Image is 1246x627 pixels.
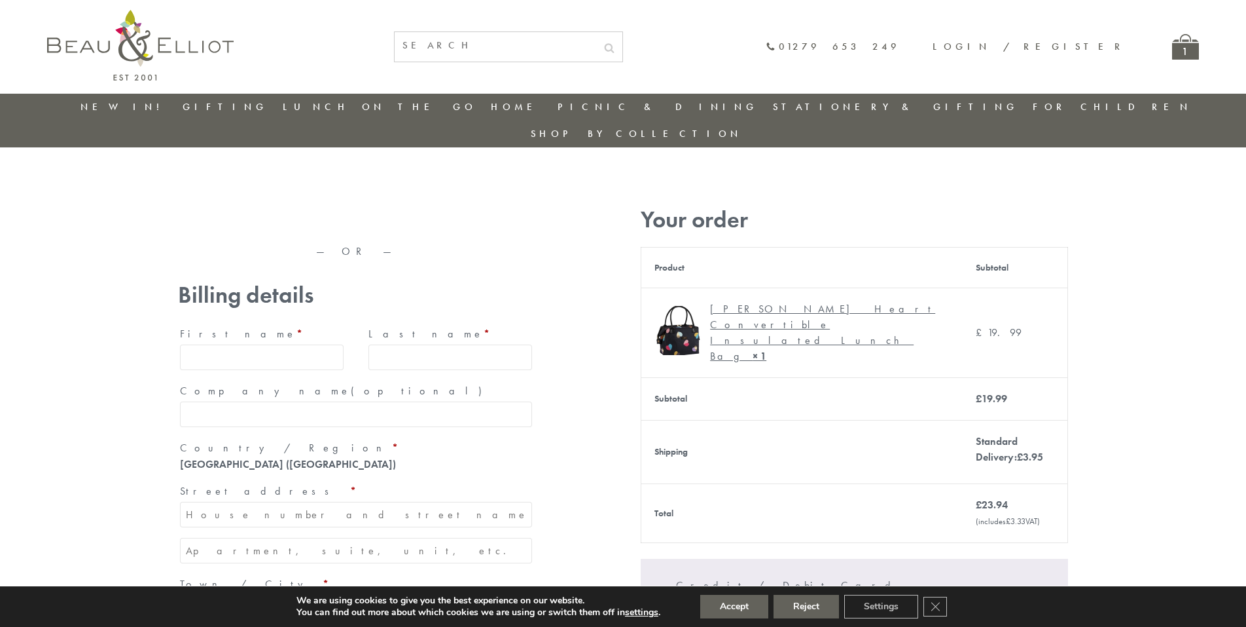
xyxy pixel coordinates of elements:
span: £ [976,326,988,339]
bdi: 19.99 [976,326,1022,339]
h3: Your order [641,206,1068,233]
iframe: Secure express checkout frame [175,201,537,233]
a: Stationery & Gifting [773,100,1018,113]
bdi: 23.94 [976,498,1008,512]
bdi: 19.99 [976,392,1007,406]
th: Product [641,247,963,288]
a: New in! [80,100,168,113]
button: settings [625,607,658,618]
a: Gifting [183,100,268,113]
th: Shipping [641,420,963,484]
button: Settings [844,595,918,618]
div: [PERSON_NAME] Heart Convertible Insulated Lunch Bag [710,301,940,364]
span: £ [976,392,982,406]
span: £ [976,498,982,512]
a: Login / Register [933,40,1126,53]
span: £ [1006,516,1010,527]
span: 3.33 [1006,516,1025,527]
a: 01279 653 249 [766,41,900,52]
p: You can find out more about which cookies we are using or switch them off in . [296,607,660,618]
input: SEARCH [395,32,596,59]
a: 1 [1172,34,1199,60]
button: Accept [700,595,768,618]
button: Reject [774,595,839,618]
a: Picnic & Dining [558,100,758,113]
th: Subtotal [963,247,1068,288]
label: Credit / Debit Card [676,575,1051,612]
label: Company name [180,381,532,402]
img: Emily convertible lunch bag [654,306,703,355]
label: First name [180,324,344,345]
a: Shop by collection [531,127,742,140]
p: We are using cookies to give you the best experience on our website. [296,595,660,607]
label: Country / Region [180,438,532,459]
strong: × 1 [753,349,766,363]
label: Standard Delivery: [976,434,1043,464]
th: Total [641,484,963,542]
label: Last name [368,324,532,345]
img: logo [47,10,234,81]
small: (includes VAT) [976,516,1040,527]
label: Town / City [180,574,532,595]
button: Close GDPR Cookie Banner [923,597,947,617]
th: Subtotal [641,377,963,420]
input: Apartment, suite, unit, etc. (optional) [180,538,532,563]
input: House number and street name [180,502,532,527]
a: Lunch On The Go [283,100,476,113]
h3: Billing details [178,282,534,309]
span: £ [1017,450,1023,464]
p: — OR — [178,246,534,257]
strong: [GEOGRAPHIC_DATA] ([GEOGRAPHIC_DATA]) [180,457,396,471]
bdi: 3.95 [1017,450,1043,464]
label: Street address [180,481,532,502]
a: Emily convertible lunch bag [PERSON_NAME] Heart Convertible Insulated Lunch Bag× 1 [654,301,950,364]
span: (optional) [351,384,489,398]
a: Home [491,100,543,113]
a: For Children [1033,100,1192,113]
